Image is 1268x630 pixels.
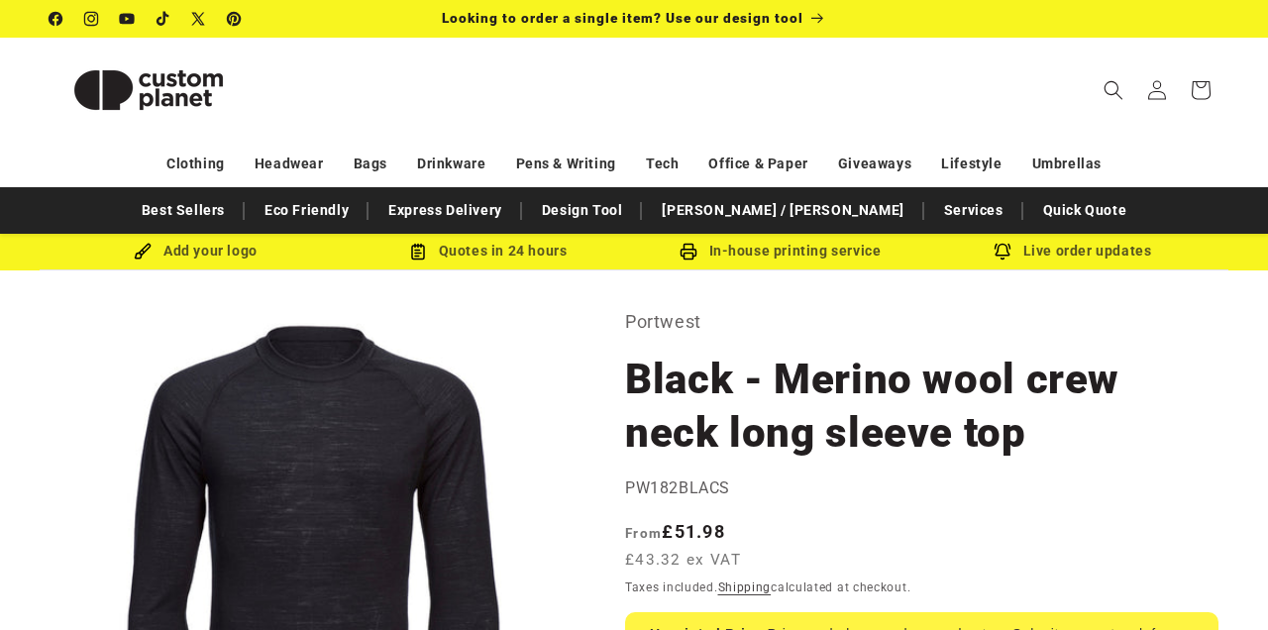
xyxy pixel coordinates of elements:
[941,147,1002,181] a: Lifestyle
[625,521,725,542] strong: £51.98
[625,306,1218,338] p: Portwest
[378,193,512,228] a: Express Delivery
[634,239,926,263] div: In-house printing service
[625,577,1218,597] div: Taxes included. calculated at checkout.
[718,580,772,594] a: Shipping
[516,147,616,181] a: Pens & Writing
[625,353,1218,460] h1: Black - Merino wool crew neck long sleeve top
[255,193,359,228] a: Eco Friendly
[926,239,1218,263] div: Live order updates
[342,239,634,263] div: Quotes in 24 hours
[646,147,679,181] a: Tech
[680,243,697,261] img: In-house printing
[532,193,633,228] a: Design Tool
[50,46,248,135] img: Custom Planet
[166,147,225,181] a: Clothing
[50,239,342,263] div: Add your logo
[1032,147,1102,181] a: Umbrellas
[625,549,741,572] span: £43.32 ex VAT
[708,147,807,181] a: Office & Paper
[43,38,256,142] a: Custom Planet
[354,147,387,181] a: Bags
[625,478,730,497] span: PW182BLACS
[417,147,485,181] a: Drinkware
[652,193,913,228] a: [PERSON_NAME] / [PERSON_NAME]
[1033,193,1137,228] a: Quick Quote
[409,243,427,261] img: Order Updates Icon
[442,10,803,26] span: Looking to order a single item? Use our design tool
[625,525,662,541] span: From
[838,147,911,181] a: Giveaways
[1092,68,1135,112] summary: Search
[994,243,1011,261] img: Order updates
[255,147,324,181] a: Headwear
[934,193,1013,228] a: Services
[132,193,235,228] a: Best Sellers
[134,243,152,261] img: Brush Icon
